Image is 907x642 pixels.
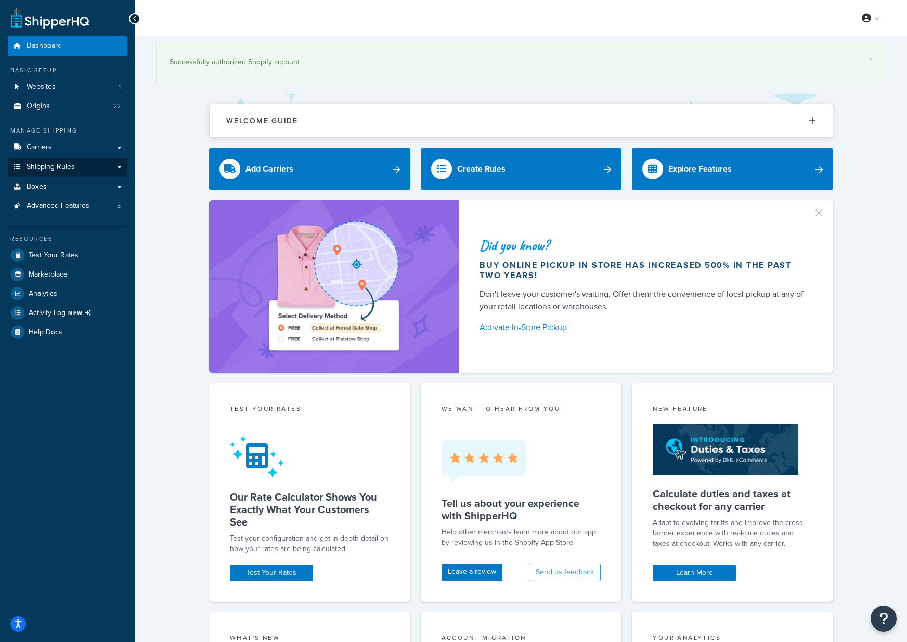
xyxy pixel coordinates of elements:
[8,177,127,196] a: Boxes
[27,83,56,91] span: Websites
[226,117,298,125] h2: Welcome Guide
[29,270,68,279] span: Marketplace
[230,404,390,416] div: Test your rates
[8,196,127,216] li: Advanced Features
[230,491,390,528] h5: Our Rate Calculator Shows You Exactly What Your Customers See
[653,518,812,549] p: Adapt to evolving tariffs and improve the cross-border experience with real-time duties and taxes...
[29,328,62,337] span: Help Docs
[632,148,833,190] a: Explore Features
[442,497,601,522] h5: Tell us about your experience with ShipperHQ
[442,564,502,581] a: Leave a review
[68,309,96,317] span: NEW
[8,158,127,177] a: Shipping Rules
[29,251,79,260] span: Test Your Rates
[210,104,833,137] button: Welcome Guide
[245,162,293,176] div: Add Carriers
[480,238,808,253] div: Did you know?
[8,36,127,56] a: Dashboard
[653,488,812,513] h5: Calculate duties and taxes at checkout for any carrier
[869,55,873,63] a: ×
[8,66,127,75] div: Basic Setup
[8,126,127,135] div: Manage Shipping
[653,565,736,581] a: Learn More
[8,304,127,322] li: [object Object]
[8,304,127,322] a: Activity LogNEW
[240,216,428,357] img: ad-shirt-map-b0359fc47e01cab431d101c4b569394f6a03f54285957d908178d52f29eb9668.png
[653,404,812,416] div: New Feature
[8,97,127,116] a: Origins22
[8,246,127,265] a: Test Your Rates
[668,162,732,176] div: Explore Features
[170,55,873,70] div: Successfully authorized Shopify account
[8,323,127,342] a: Help Docs
[119,83,121,91] span: 1
[8,284,127,303] a: Analytics
[8,77,127,97] li: Websites
[529,564,601,581] button: Send us feedback
[29,306,96,320] span: Activity Log
[27,102,50,111] span: Origins
[457,162,506,176] div: Create Rules
[29,290,57,298] span: Analytics
[117,202,121,211] span: 5
[871,606,897,632] button: Open Resource Center
[480,260,808,281] div: Buy online pickup in store has increased 500% in the past two years!
[113,102,121,111] span: 22
[8,97,127,116] li: Origins
[27,42,62,50] span: Dashboard
[8,196,127,216] a: Advanced Features5
[27,202,89,211] span: Advanced Features
[8,265,127,284] a: Marketplace
[209,148,410,190] a: Add Carriers
[230,565,313,581] a: Test Your Rates
[27,143,52,152] span: Carriers
[8,138,127,157] a: Carriers
[8,77,127,97] a: Websites1
[27,182,47,191] span: Boxes
[27,163,75,172] span: Shipping Rules
[8,234,127,243] div: Resources
[442,527,601,548] p: Help other merchants learn more about our app by reviewing us in the Shopify App Store.
[480,288,808,313] div: Don't leave your customer's waiting. Offer them the convenience of local pickup at any of your re...
[230,533,390,554] div: Test your configuration and get in-depth detail on how your rates are being calculated.
[442,404,601,413] p: we want to hear from you
[421,148,622,190] a: Create Rules
[480,320,808,335] a: Activate In-Store Pickup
